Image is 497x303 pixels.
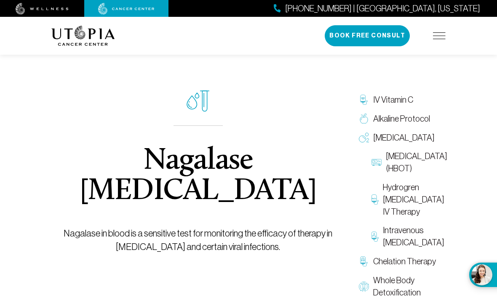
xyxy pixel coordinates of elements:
a: Whole Body Detoxification [355,271,446,302]
img: icon [187,90,209,112]
span: Chelation Therapy [373,255,436,268]
img: icon-hamburger [433,32,446,39]
a: IV Vitamin C [355,90,446,109]
img: Alkaline Protocol [359,114,369,124]
a: [PHONE_NUMBER] | [GEOGRAPHIC_DATA], [US_STATE] [274,3,480,15]
img: Intravenous Ozone Therapy [371,231,379,242]
h1: Nagalase [MEDICAL_DATA] [61,146,334,207]
img: cancer center [98,3,155,15]
a: Chelation Therapy [355,252,446,271]
img: Chelation Therapy [359,256,369,266]
a: [MEDICAL_DATA] [355,128,446,147]
img: Oxygen Therapy [359,133,369,143]
img: Hydrogren Peroxide IV Therapy [371,194,379,205]
a: [MEDICAL_DATA] (HBOT) [367,147,446,178]
span: Intravenous [MEDICAL_DATA] [383,224,444,249]
img: logo [51,26,115,46]
span: Alkaline Protocol [373,113,430,125]
p: Nagalase in blood is a sensitive test for monitoring the efficacy of therapy in [MEDICAL_DATA] an... [61,227,334,254]
img: IV Vitamin C [359,95,369,105]
span: [PHONE_NUMBER] | [GEOGRAPHIC_DATA], [US_STATE] [285,3,480,15]
img: Whole Body Detoxification [359,282,369,292]
span: IV Vitamin C [373,94,413,106]
a: Intravenous [MEDICAL_DATA] [367,221,446,252]
span: Whole Body Detoxification [373,274,441,299]
span: [MEDICAL_DATA] [373,132,435,144]
a: Hydrogren [MEDICAL_DATA] IV Therapy [367,178,446,221]
button: Book Free Consult [325,25,410,46]
span: [MEDICAL_DATA] (HBOT) [386,150,447,175]
img: Hyperbaric Oxygen Therapy (HBOT) [371,157,382,167]
span: Hydrogren [MEDICAL_DATA] IV Therapy [383,181,444,218]
a: Alkaline Protocol [355,109,446,128]
img: wellness [16,3,69,15]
